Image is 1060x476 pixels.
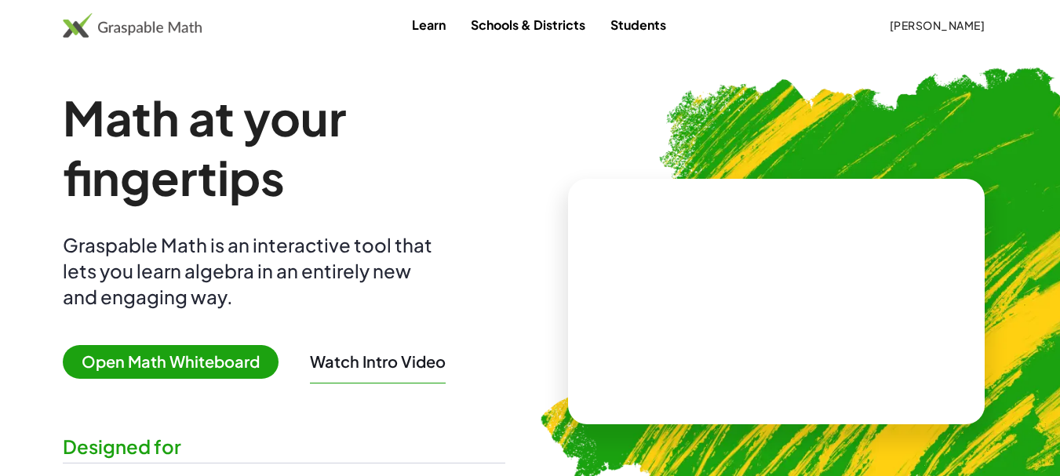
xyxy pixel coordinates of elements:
[63,434,505,460] div: Designed for
[458,10,598,39] a: Schools & Districts
[399,10,458,39] a: Learn
[310,351,446,372] button: Watch Intro Video
[63,345,279,379] span: Open Math Whiteboard
[598,10,679,39] a: Students
[63,232,439,310] div: Graspable Math is an interactive tool that lets you learn algebra in an entirely new and engaging...
[889,18,985,32] span: [PERSON_NAME]
[876,11,997,39] button: [PERSON_NAME]
[63,88,505,207] h1: Math at your fingertips
[63,354,291,371] a: Open Math Whiteboard
[658,242,894,360] video: What is this? This is dynamic math notation. Dynamic math notation plays a central role in how Gr...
